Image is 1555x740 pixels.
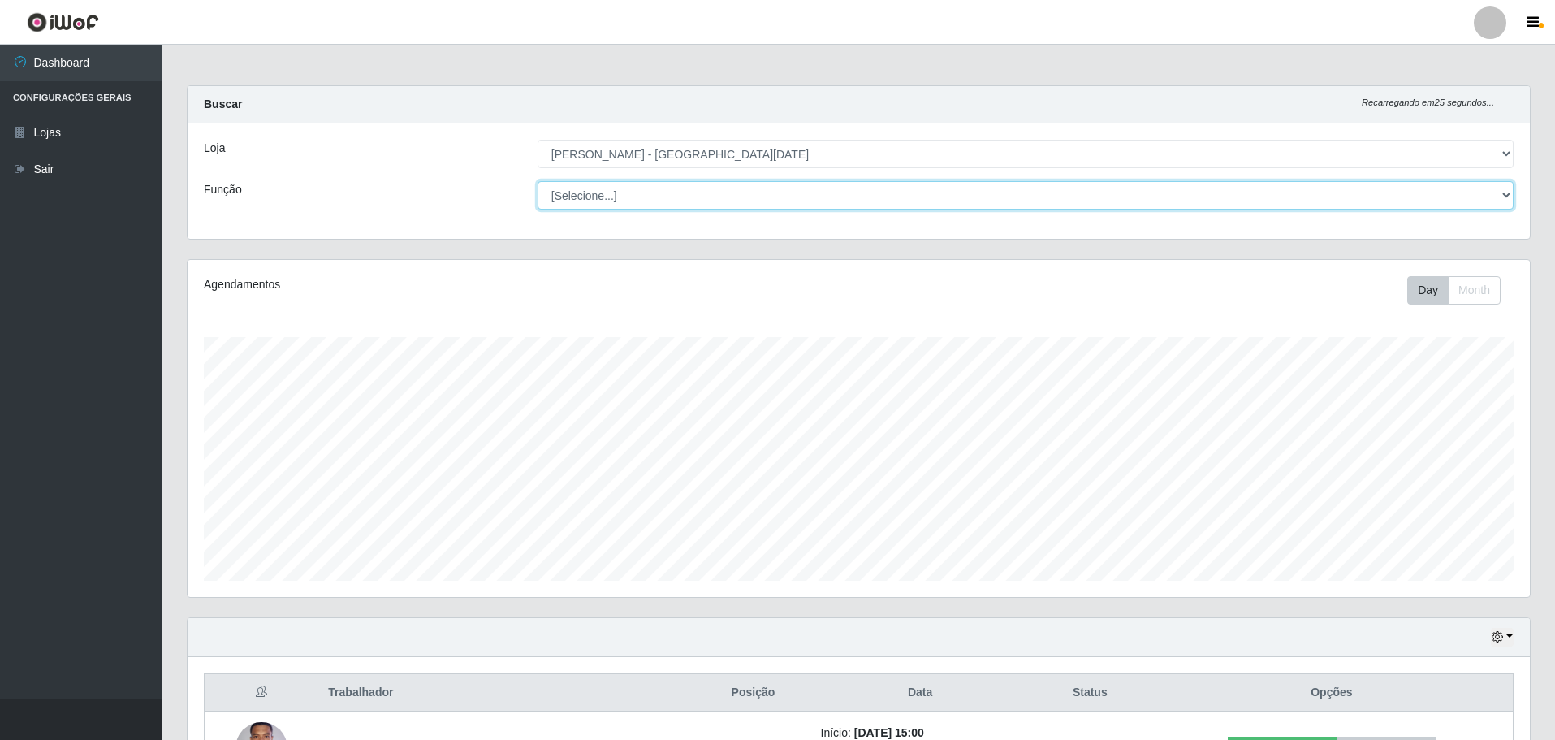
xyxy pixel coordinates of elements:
i: Recarregando em 25 segundos... [1362,97,1494,107]
div: Toolbar with button groups [1407,276,1514,305]
th: Data [811,674,1030,712]
label: Loja [204,140,225,157]
button: Month [1448,276,1501,305]
div: First group [1407,276,1501,305]
div: Agendamentos [204,276,736,293]
img: CoreUI Logo [27,12,99,32]
button: Day [1407,276,1449,305]
th: Trabalhador [318,674,695,712]
label: Função [204,181,242,198]
time: [DATE] 15:00 [854,726,924,739]
th: Status [1030,674,1151,712]
strong: Buscar [204,97,242,110]
th: Posição [695,674,810,712]
th: Opções [1151,674,1514,712]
